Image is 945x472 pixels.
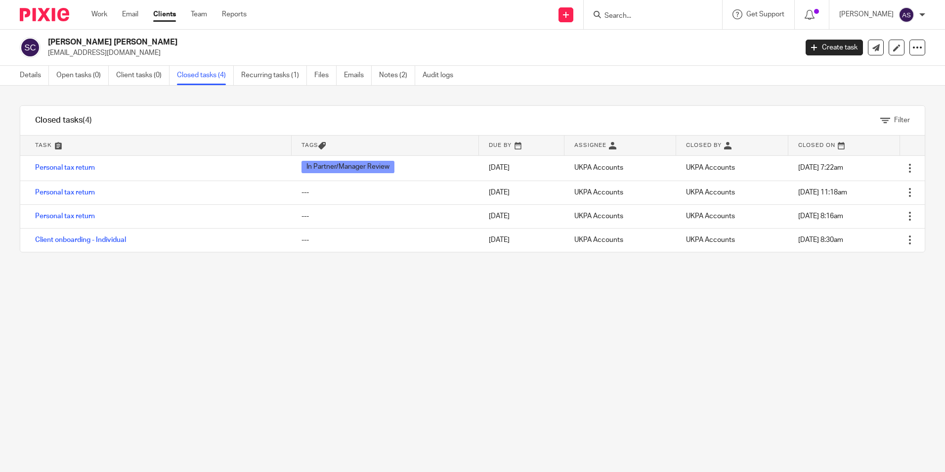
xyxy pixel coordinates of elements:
[20,8,69,21] img: Pixie
[122,9,138,19] a: Email
[35,189,95,196] a: Personal tax return
[83,116,92,124] span: (4)
[564,155,676,181] td: UKPA Accounts
[894,117,910,124] span: Filter
[899,7,914,23] img: svg%3E
[344,66,372,85] a: Emails
[191,9,207,19] a: Team
[479,204,564,228] td: [DATE]
[479,155,564,181] td: [DATE]
[301,235,469,245] div: ---
[222,9,247,19] a: Reports
[301,161,394,173] span: In Partner/Manager Review
[686,164,735,171] span: UKPA Accounts
[116,66,170,85] a: Client tasks (0)
[314,66,337,85] a: Files
[292,136,479,155] th: Tags
[177,66,234,85] a: Closed tasks (4)
[56,66,109,85] a: Open tasks (0)
[423,66,461,85] a: Audit logs
[603,12,692,21] input: Search
[301,211,469,221] div: ---
[35,164,95,171] a: Personal tax return
[301,188,469,197] div: ---
[686,213,735,220] span: UKPA Accounts
[20,66,49,85] a: Details
[564,181,676,204] td: UKPA Accounts
[839,9,894,19] p: [PERSON_NAME]
[20,37,41,58] img: svg%3E
[798,189,847,196] span: [DATE] 11:18am
[746,11,784,18] span: Get Support
[153,9,176,19] a: Clients
[35,115,92,126] h1: Closed tasks
[686,236,735,243] span: UKPA Accounts
[241,66,307,85] a: Recurring tasks (1)
[91,9,107,19] a: Work
[379,66,415,85] a: Notes (2)
[35,236,126,243] a: Client onboarding - Individual
[479,181,564,204] td: [DATE]
[479,228,564,252] td: [DATE]
[48,37,642,47] h2: [PERSON_NAME] [PERSON_NAME]
[806,40,863,55] a: Create task
[798,164,843,171] span: [DATE] 7:22am
[686,189,735,196] span: UKPA Accounts
[48,48,791,58] p: [EMAIL_ADDRESS][DOMAIN_NAME]
[564,228,676,252] td: UKPA Accounts
[798,236,843,243] span: [DATE] 8:30am
[564,204,676,228] td: UKPA Accounts
[798,213,843,220] span: [DATE] 8:16am
[35,213,95,220] a: Personal tax return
